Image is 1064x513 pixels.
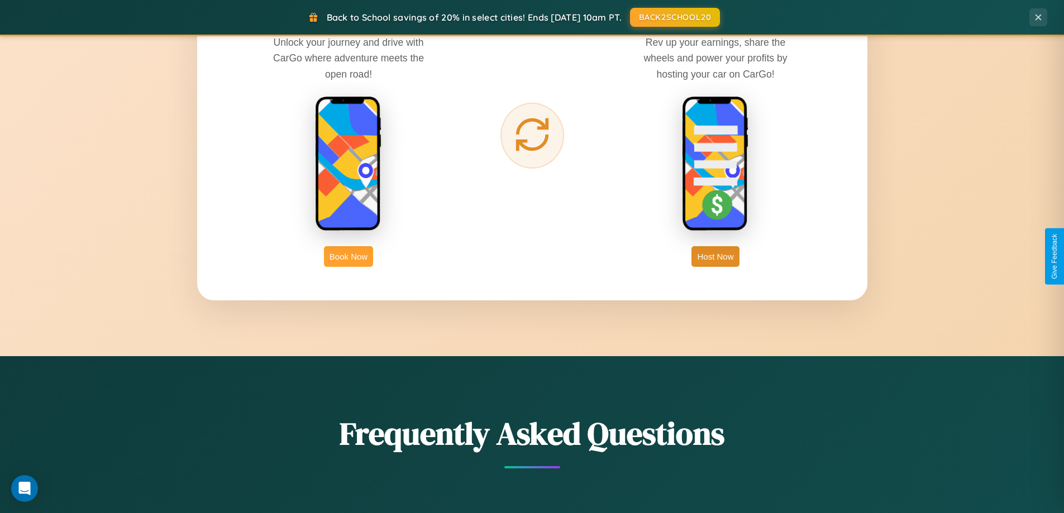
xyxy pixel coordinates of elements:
div: Open Intercom Messenger [11,475,38,502]
button: Book Now [324,246,373,267]
img: rent phone [315,96,382,232]
p: Unlock your journey and drive with CarGo where adventure meets the open road! [265,35,432,81]
img: host phone [682,96,749,232]
div: Give Feedback [1051,234,1058,279]
button: BACK2SCHOOL20 [630,8,720,27]
h2: Frequently Asked Questions [197,412,867,455]
span: Back to School savings of 20% in select cities! Ends [DATE] 10am PT. [327,12,622,23]
button: Host Now [691,246,739,267]
p: Rev up your earnings, share the wheels and power your profits by hosting your car on CarGo! [632,35,799,81]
